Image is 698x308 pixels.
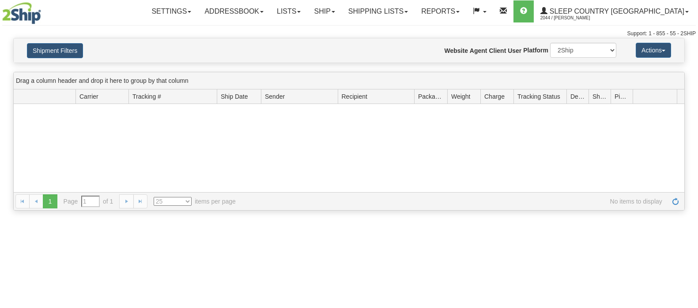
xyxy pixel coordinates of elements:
span: Delivery Status [570,92,585,101]
span: No items to display [248,197,662,206]
button: Actions [636,43,671,58]
button: Shipment Filters [27,43,83,58]
span: Charge [484,92,505,101]
a: Settings [145,0,198,22]
label: Platform [523,46,548,55]
label: Website [445,46,468,55]
span: Tracking # [132,92,161,101]
div: Support: 1 - 855 - 55 - 2SHIP [2,30,696,37]
span: items per page [154,197,236,206]
span: 2044 / [PERSON_NAME] [540,14,607,22]
span: Shipment Issues [592,92,607,101]
span: Pickup Status [615,92,629,101]
span: Packages [418,92,444,101]
a: Reports [415,0,466,22]
a: Addressbook [198,0,270,22]
label: Client [489,46,506,55]
a: Lists [270,0,307,22]
a: Refresh [668,194,683,208]
a: Sleep Country [GEOGRAPHIC_DATA] 2044 / [PERSON_NAME] [534,0,695,22]
label: User [508,46,521,55]
span: Sleep Country [GEOGRAPHIC_DATA] [547,7,684,15]
span: 1 [43,194,57,208]
span: Sender [265,92,285,101]
a: Ship [307,0,341,22]
span: Recipient [342,92,367,101]
span: Ship Date [221,92,248,101]
div: grid grouping header [14,72,684,89]
img: logo2044.jpg [2,2,41,24]
a: Shipping lists [342,0,415,22]
span: Tracking Status [517,92,560,101]
label: Agent [470,46,487,55]
span: Page of 1 [64,196,113,207]
span: Weight [451,92,470,101]
span: Carrier [79,92,98,101]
